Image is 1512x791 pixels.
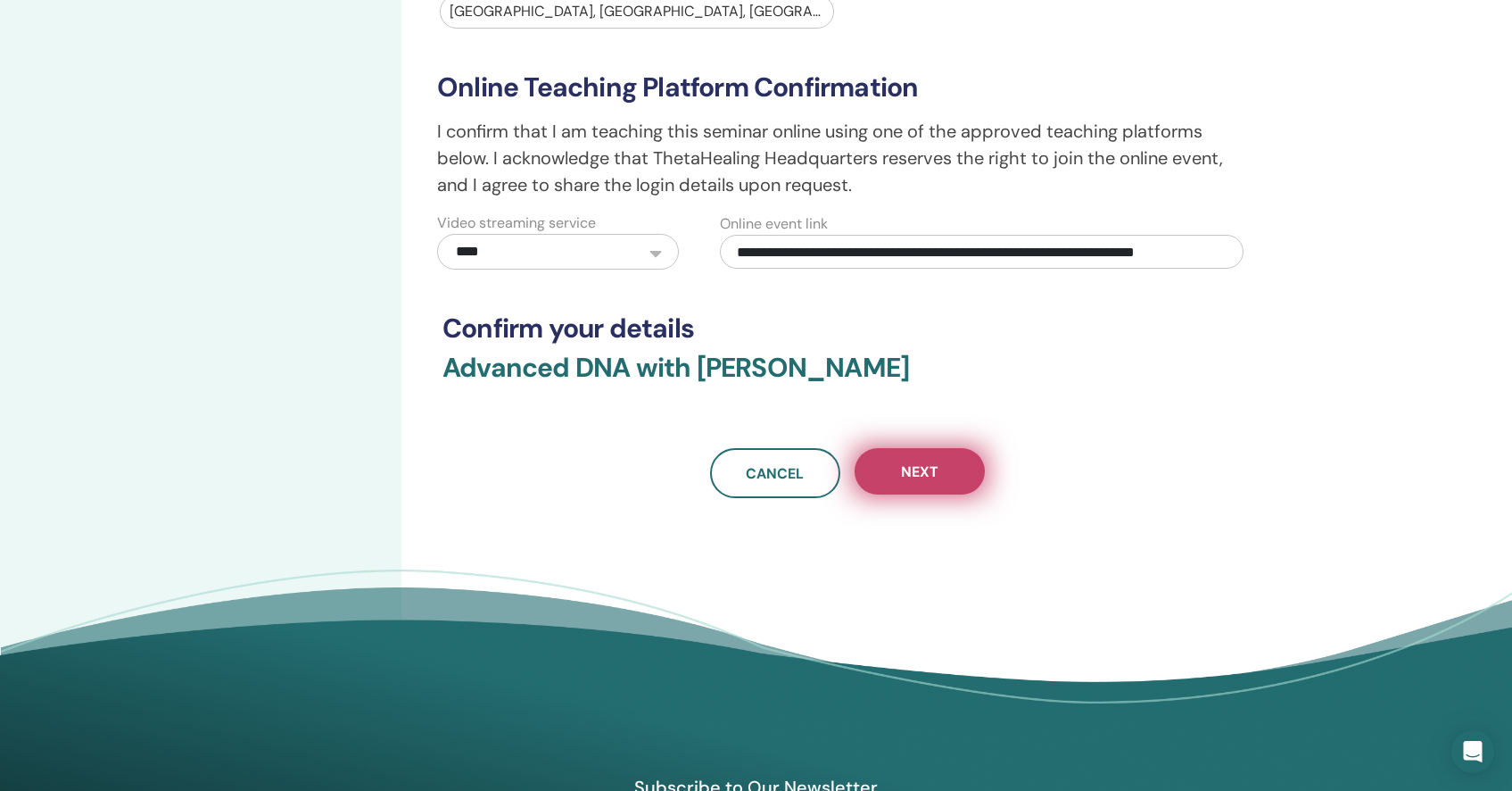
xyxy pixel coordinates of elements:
[720,213,828,235] label: Online event link
[442,352,1252,405] h3: Advanced DNA with [PERSON_NAME]
[901,462,938,481] span: Next
[442,312,1252,345] h3: Confirm your details
[437,71,1258,104] h3: Online Teaching Platform Confirmation
[437,212,596,234] label: Video streaming service
[746,464,804,483] span: Cancel
[710,448,840,498] a: Cancel
[1451,730,1494,773] div: Open Intercom Messenger
[437,118,1258,198] p: I confirm that I am teaching this seminar online using one of the approved teaching platforms bel...
[855,448,985,495] button: Next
